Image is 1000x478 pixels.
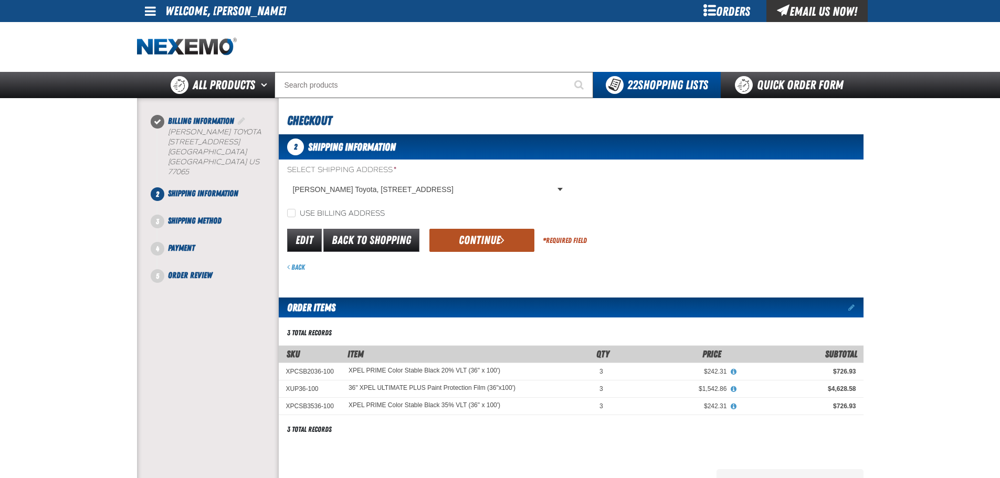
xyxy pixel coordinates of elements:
li: Shipping Information. Step 2 of 5. Not Completed [157,187,279,215]
: XPEL PRIME Color Stable Black 20% VLT (36" x 100') [349,367,500,375]
label: Use billing address [287,209,385,219]
: 36" XPEL ULTIMATE PLUS Paint Protection Film (36"x100') [349,385,515,392]
button: Start Searching [567,72,593,98]
li: Payment. Step 4 of 5. Not Completed [157,242,279,269]
a: Back to Shopping [323,229,419,252]
a: Quick Order Form [721,72,863,98]
a: Home [137,38,237,56]
span: Item [348,348,364,359]
div: 3 total records [287,328,332,338]
td: XUP36-100 [279,380,341,398]
span: 2 [151,187,164,201]
div: $1,542.86 [618,385,727,393]
span: Shipping Method [168,216,222,226]
span: All Products [193,76,255,94]
span: [GEOGRAPHIC_DATA] [168,147,247,156]
li: Shipping Method. Step 3 of 5. Not Completed [157,215,279,242]
span: 2 [287,139,304,155]
a: Edit [287,229,322,252]
span: Billing Information [168,116,234,126]
span: [STREET_ADDRESS] [168,137,240,146]
div: $242.31 [618,402,727,410]
button: You have 22 Shopping Lists. Open to view details [593,72,721,98]
div: $4,628.58 [741,385,856,393]
span: Subtotal [825,348,857,359]
button: View All Prices for XPEL PRIME Color Stable Black 35% VLT (36" x 100') [727,402,740,411]
h2: Order Items [279,298,335,317]
a: SKU [287,348,300,359]
button: View All Prices for XPEL PRIME Color Stable Black 20% VLT (36" x 100') [727,367,740,377]
span: Checkout [287,113,332,128]
span: Shipping Information [308,141,396,153]
a: Edit items [848,304,864,311]
nav: Checkout steps. Current step is Shipping Information. Step 2 of 5 [150,115,279,282]
span: 3 [599,402,603,410]
span: Price [702,348,721,359]
button: Continue [429,229,534,252]
label: Select Shipping Address [287,165,567,175]
strong: 22 [627,78,638,92]
div: $726.93 [741,402,856,410]
bdo: 77065 [168,167,189,176]
div: $242.31 [618,367,727,376]
: XPEL PRIME Color Stable Black 35% VLT (36" x 100') [349,402,500,409]
td: XPCSB3536-100 [279,398,341,415]
button: Open All Products pages [257,72,275,98]
span: Qty [596,348,609,359]
span: 4 [151,242,164,256]
div: 3 total records [287,424,332,434]
span: [PERSON_NAME] Toyota, [STREET_ADDRESS] [293,184,555,195]
span: 5 [151,269,164,283]
a: Edit Billing Information [236,116,247,126]
input: Search [275,72,593,98]
button: View All Prices for 36" XPEL ULTIMATE PLUS Paint Protection Film (36"x100') [727,385,740,394]
input: Use billing address [287,209,296,217]
span: Shopping Lists [627,78,708,92]
div: $726.93 [741,367,856,376]
img: Nexemo logo [137,38,237,56]
span: Payment [168,243,195,253]
span: US [249,157,259,166]
td: XPCSB2036-100 [279,363,341,380]
a: Back [287,263,305,271]
span: Shipping Information [168,188,238,198]
span: 3 [151,215,164,228]
span: Order Review [168,270,212,280]
span: 3 [599,385,603,392]
li: Order Review. Step 5 of 5. Not Completed [157,269,279,282]
div: Required Field [543,236,587,246]
span: 3 [599,368,603,375]
span: [GEOGRAPHIC_DATA] [168,157,247,166]
span: [PERSON_NAME] Toyota [168,128,261,136]
li: Billing Information. Step 1 of 5. Completed [157,115,279,187]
